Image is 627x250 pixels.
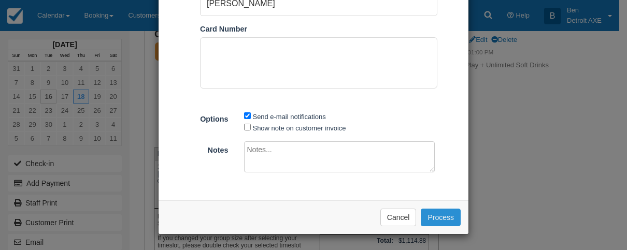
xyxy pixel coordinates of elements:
[253,124,346,132] label: Show note on customer invoice
[380,209,417,226] button: Cancel
[200,24,247,35] label: Card Number
[159,141,236,156] label: Notes
[421,209,461,226] button: Process
[159,110,236,125] label: Options
[201,38,437,88] iframe: To enrich screen reader interactions, please activate Accessibility in Grammarly extension settings
[253,113,326,121] label: Send e-mail notifications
